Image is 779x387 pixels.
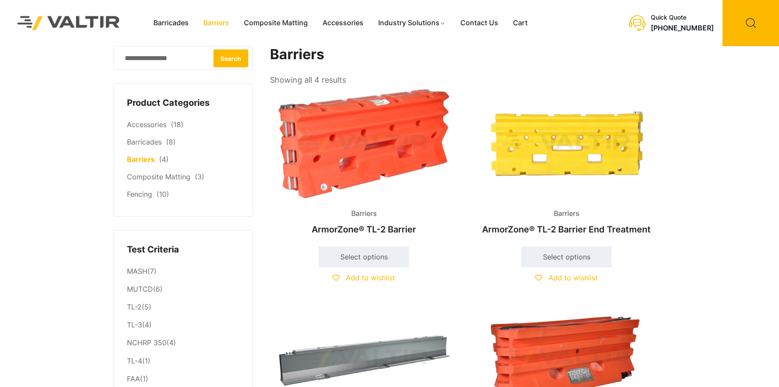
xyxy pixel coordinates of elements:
[127,285,153,293] a: MUTCD
[127,262,239,280] li: (7)
[127,281,239,299] li: (6)
[333,273,395,282] a: Add to wishlist
[156,190,169,199] span: (10)
[651,14,714,21] div: Quick Quote
[127,299,239,316] li: (5)
[166,138,176,146] span: (8)
[127,97,239,110] h4: Product Categories
[127,370,239,386] li: (1)
[270,46,661,63] h1: Barriers
[651,24,714,32] a: [PHONE_NUMBER]
[171,120,183,129] span: (18)
[270,220,458,239] h2: ArmorZone® TL-2 Barrier
[127,243,239,256] h4: Test Criteria
[127,316,239,334] li: (4)
[236,17,315,30] a: Composite Matting
[547,207,586,220] span: Barriers
[549,273,598,282] span: Add to wishlist
[127,190,152,199] a: Fencing
[159,155,169,164] span: (4)
[127,320,142,329] a: TL-3
[346,273,395,282] span: Add to wishlist
[315,17,371,30] a: Accessories
[127,267,147,276] a: MASH
[127,303,142,311] a: TL-2
[127,357,142,365] a: TL-4
[127,374,140,383] a: FAA
[127,352,239,370] li: (1)
[127,120,166,129] a: Accessories
[535,273,598,282] a: Add to wishlist
[195,172,204,181] span: (3)
[127,334,239,352] li: (4)
[127,155,155,164] a: Barriers
[7,5,131,40] img: Valtir Rentals
[196,17,236,30] a: Barriers
[319,246,409,267] a: Select options for “ArmorZone® TL-2 Barrier”
[521,246,612,267] a: Select options for “ArmorZone® TL-2 Barrier End Treatment”
[127,138,162,146] a: Barricades
[506,17,535,30] a: Cart
[345,207,383,220] span: Barriers
[453,17,506,30] a: Contact Us
[270,73,346,87] p: Showing all 4 results
[473,87,660,239] a: BarriersArmorZone® TL-2 Barrier End Treatment
[270,87,458,239] a: BarriersArmorZone® TL-2 Barrier
[127,172,190,181] a: Composite Matting
[127,338,166,347] a: NCHRP 350
[146,17,196,30] a: Barricades
[371,17,453,30] a: Industry Solutions
[473,220,660,239] h2: ArmorZone® TL-2 Barrier End Treatment
[213,49,248,67] button: Search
